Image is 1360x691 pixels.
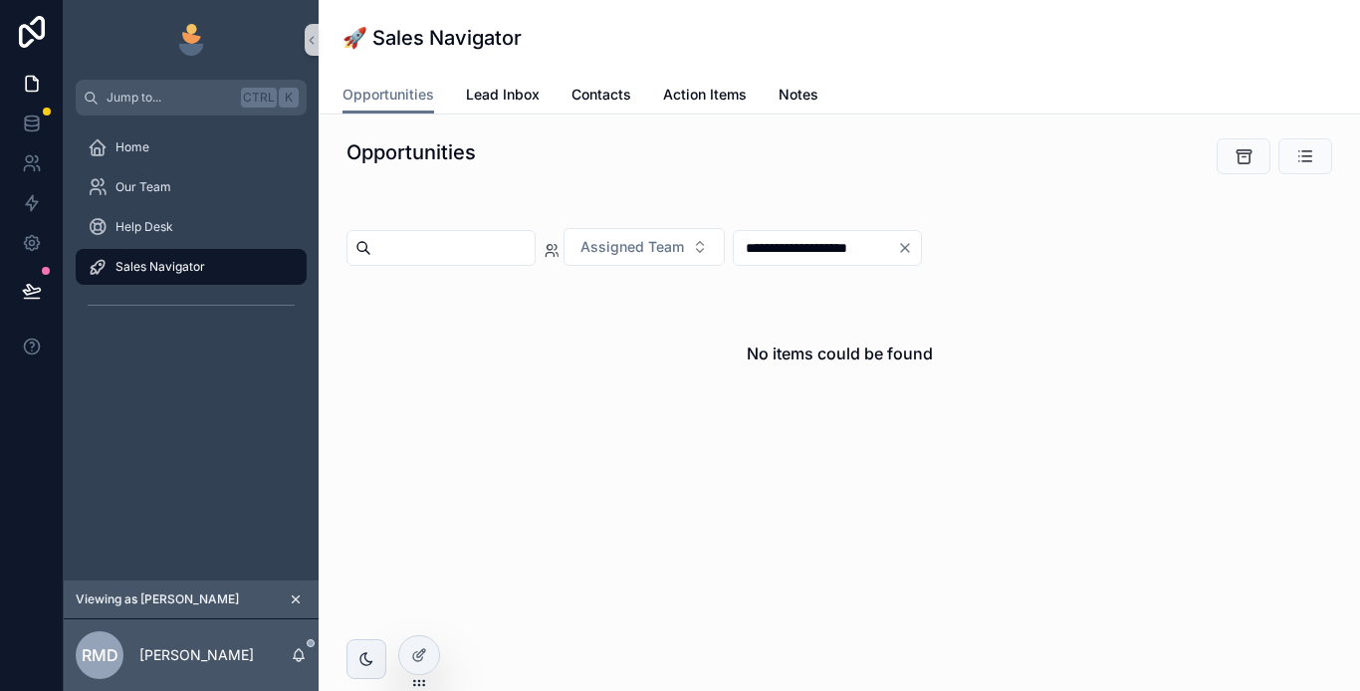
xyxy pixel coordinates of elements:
span: RMD [82,643,118,667]
a: Contacts [571,77,631,116]
span: Opportunities [342,85,434,105]
h1: 🚀 Sales Navigator [342,24,522,52]
h1: Opportunities [346,138,476,166]
span: Home [115,139,149,155]
a: Notes [779,77,818,116]
a: Our Team [76,169,307,205]
span: Assigned Team [580,237,684,257]
button: Clear [897,240,921,256]
a: Sales Navigator [76,249,307,285]
span: Jump to... [107,90,233,106]
a: Lead Inbox [466,77,540,116]
span: Our Team [115,179,171,195]
span: Lead Inbox [466,85,540,105]
span: Contacts [571,85,631,105]
a: Opportunities [342,77,434,115]
span: Help Desk [115,219,173,235]
img: App logo [175,24,207,56]
p: [PERSON_NAME] [139,645,254,665]
span: Viewing as [PERSON_NAME] [76,591,239,607]
h2: No items could be found [747,342,933,365]
button: Select Button [564,228,725,266]
span: K [281,90,297,106]
div: scrollable content [64,115,319,346]
span: Sales Navigator [115,259,205,275]
a: Action Items [663,77,747,116]
span: Action Items [663,85,747,105]
span: Ctrl [241,88,277,108]
button: Jump to...CtrlK [76,80,307,115]
span: Notes [779,85,818,105]
a: Home [76,129,307,165]
a: Help Desk [76,209,307,245]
